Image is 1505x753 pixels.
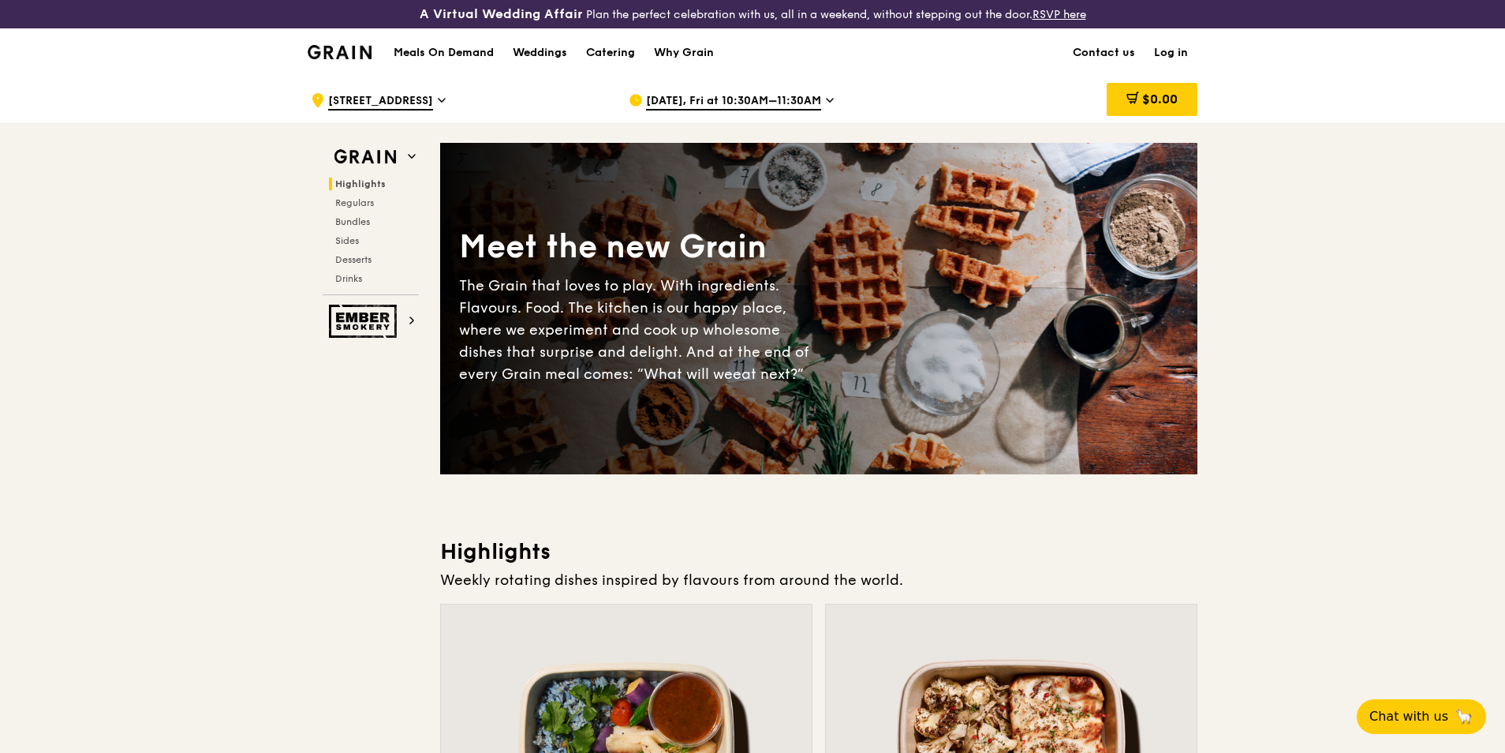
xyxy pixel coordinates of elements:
[459,275,819,385] div: The Grain that loves to play. With ingredients. Flavours. Food. The kitchen is our happy place, w...
[577,29,644,77] a: Catering
[440,538,1197,566] h3: Highlights
[1063,29,1145,77] a: Contact us
[1142,92,1178,107] span: $0.00
[420,6,583,22] h3: A Virtual Wedding Affair
[1033,8,1086,21] a: RSVP here
[1369,707,1448,726] span: Chat with us
[503,29,577,77] a: Weddings
[335,273,362,284] span: Drinks
[586,29,635,77] div: Catering
[335,216,370,227] span: Bundles
[1455,707,1473,726] span: 🦙
[328,93,433,111] span: [STREET_ADDRESS]
[329,143,401,171] img: Grain web logo
[298,6,1207,22] div: Plan the perfect celebration with us, all in a weekend, without stepping out the door.
[654,29,714,77] div: Why Grain
[335,235,359,246] span: Sides
[308,28,372,75] a: GrainGrain
[335,254,372,265] span: Desserts
[329,305,401,338] img: Ember Smokery web logo
[335,178,386,189] span: Highlights
[733,365,804,383] span: eat next?”
[308,45,372,59] img: Grain
[646,93,821,111] span: [DATE], Fri at 10:30AM–11:30AM
[335,197,374,208] span: Regulars
[644,29,723,77] a: Why Grain
[459,226,819,268] div: Meet the new Grain
[1357,699,1486,734] button: Chat with us🦙
[1145,29,1197,77] a: Log in
[513,29,567,77] div: Weddings
[394,45,494,61] h1: Meals On Demand
[440,569,1197,591] div: Weekly rotating dishes inspired by flavours from around the world.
